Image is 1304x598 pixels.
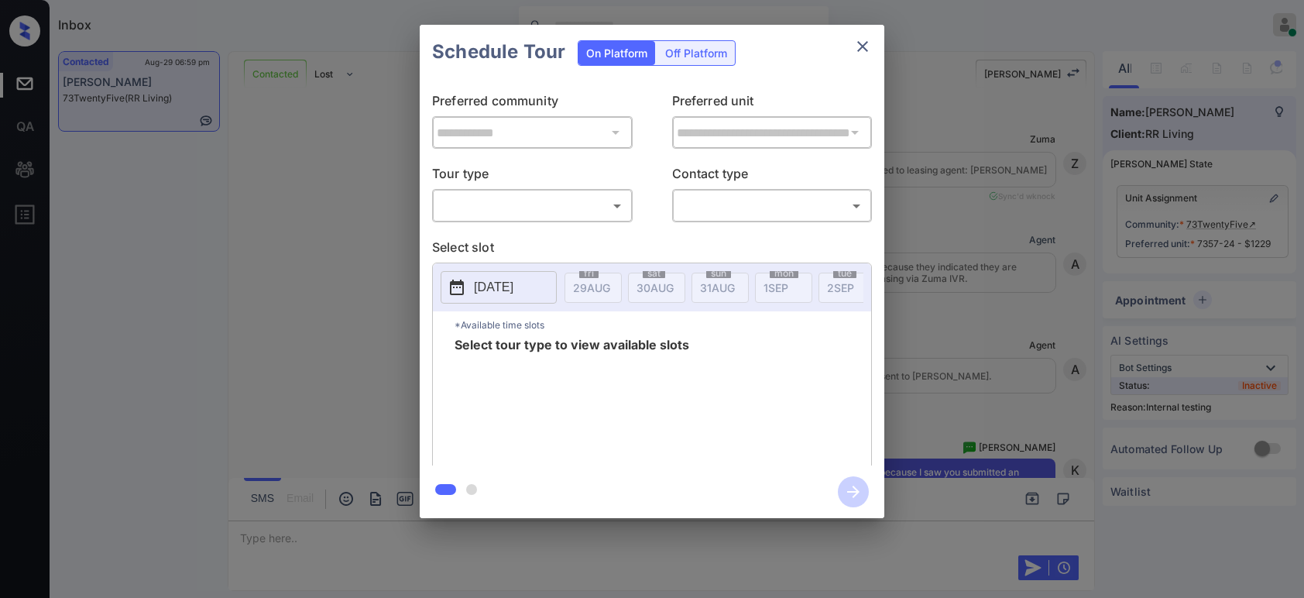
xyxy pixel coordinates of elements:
[432,91,633,116] p: Preferred community
[455,339,689,462] span: Select tour type to view available slots
[672,164,873,189] p: Contact type
[578,41,655,65] div: On Platform
[672,91,873,116] p: Preferred unit
[657,41,735,65] div: Off Platform
[432,238,872,263] p: Select slot
[847,31,878,62] button: close
[455,311,871,339] p: *Available time slots
[474,278,513,297] p: [DATE]
[420,25,578,79] h2: Schedule Tour
[441,271,557,304] button: [DATE]
[432,164,633,189] p: Tour type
